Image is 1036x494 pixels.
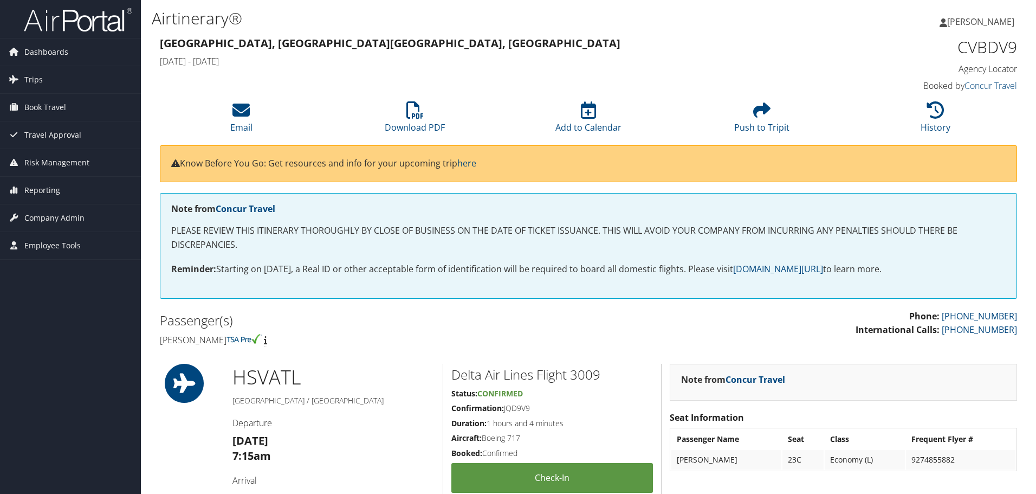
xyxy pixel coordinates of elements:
[232,433,268,448] strong: [DATE]
[942,310,1017,322] a: [PHONE_NUMBER]
[909,310,940,322] strong: Phone:
[451,433,482,443] strong: Aircraft:
[734,107,789,133] a: Push to Tripit
[160,311,580,330] h2: Passenger(s)
[825,429,905,449] th: Class
[24,121,81,149] span: Travel Approval
[451,418,487,428] strong: Duration:
[216,203,275,215] a: Concur Travel
[24,177,60,204] span: Reporting
[906,429,1015,449] th: Frequent Flyer #
[451,448,482,458] strong: Booked:
[232,417,435,429] h4: Departure
[230,107,252,133] a: Email
[906,450,1015,470] td: 9274855882
[856,324,940,336] strong: International Calls:
[815,36,1017,59] h1: CVBDV9
[171,262,1006,277] p: Starting on [DATE], a Real ID or other acceptable form of identification will be required to boar...
[24,204,85,232] span: Company Admin
[171,224,1006,252] p: PLEASE REVIEW THIS ITINERARY THOROUGHLY BY CLOSE OF BUSINESS ON THE DATE OF TICKET ISSUANCE. THIS...
[555,107,621,133] a: Add to Calendar
[171,157,1006,171] p: Know Before You Go: Get resources and info for your upcoming trip
[24,94,66,121] span: Book Travel
[171,203,275,215] strong: Note from
[733,263,823,275] a: [DOMAIN_NAME][URL]
[681,374,785,386] strong: Note from
[815,63,1017,75] h4: Agency Locator
[232,448,271,463] strong: 7:15am
[24,39,68,66] span: Dashboards
[160,334,580,346] h4: [PERSON_NAME]
[171,263,216,275] strong: Reminder:
[160,55,799,67] h4: [DATE] - [DATE]
[825,450,905,470] td: Economy (L)
[24,149,89,176] span: Risk Management
[451,403,504,413] strong: Confirmation:
[947,16,1014,28] span: [PERSON_NAME]
[24,7,132,33] img: airportal-logo.png
[451,388,477,399] strong: Status:
[670,412,744,424] strong: Seat Information
[964,80,1017,92] a: Concur Travel
[24,66,43,93] span: Trips
[726,374,785,386] a: Concur Travel
[671,450,781,470] td: [PERSON_NAME]
[942,324,1017,336] a: [PHONE_NUMBER]
[451,463,653,493] a: Check-in
[24,232,81,259] span: Employee Tools
[782,450,823,470] td: 23C
[451,448,653,459] h5: Confirmed
[477,388,523,399] span: Confirmed
[940,5,1025,38] a: [PERSON_NAME]
[451,403,653,414] h5: JQD9V9
[226,334,262,344] img: tsa-precheck.png
[782,429,823,449] th: Seat
[152,7,734,30] h1: Airtinerary®
[451,365,653,384] h2: Delta Air Lines Flight 3009
[385,107,445,133] a: Download PDF
[671,429,781,449] th: Passenger Name
[160,36,620,50] strong: [GEOGRAPHIC_DATA], [GEOGRAPHIC_DATA] [GEOGRAPHIC_DATA], [GEOGRAPHIC_DATA]
[921,107,950,133] a: History
[451,418,653,429] h5: 1 hours and 4 minutes
[451,433,653,444] h5: Boeing 717
[457,157,476,169] a: here
[232,364,435,391] h1: HSV ATL
[815,80,1017,92] h4: Booked by
[232,395,435,406] h5: [GEOGRAPHIC_DATA] / [GEOGRAPHIC_DATA]
[232,474,435,486] h4: Arrival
